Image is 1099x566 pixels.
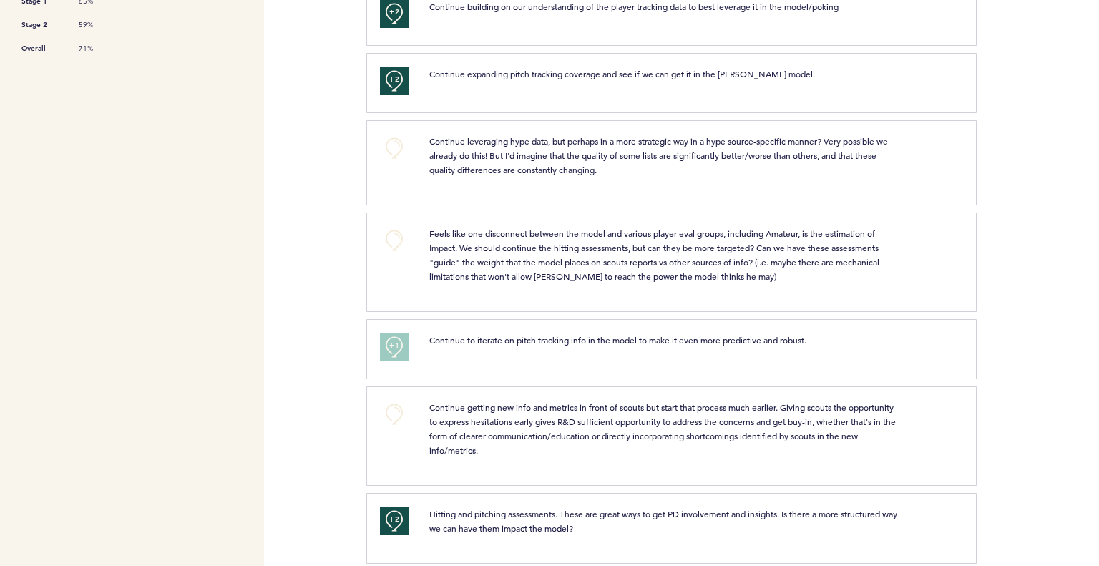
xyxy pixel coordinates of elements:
span: 71% [79,44,122,54]
span: +2 [389,512,399,527]
span: Continue expanding pitch tracking coverage and see if we can get it in the [PERSON_NAME] model. [429,68,815,79]
span: Continue to iterate on pitch tracking info in the model to make it even more predictive and robust. [429,334,806,346]
span: 59% [79,20,122,30]
span: Hitting and pitching assessments. These are great ways to get PD involvement and insights. Is the... [429,508,899,534]
span: Continue getting new info and metrics in front of scouts but start that process much earlier. Giv... [429,401,898,456]
span: Continue leveraging hype data, but perhaps in a more strategic way in a hype source-specific mann... [429,135,890,175]
span: Stage 2 [21,18,64,32]
button: +1 [380,333,409,361]
span: Overall [21,42,64,56]
span: Continue building on our understanding of the player tracking data to best leverage it in the mod... [429,1,839,12]
span: Feels like one disconnect between the model and various player eval groups, including Amateur, is... [429,228,881,282]
span: +2 [389,5,399,19]
button: +2 [380,67,409,95]
span: +2 [389,72,399,87]
span: +1 [389,338,399,353]
button: +2 [380,507,409,535]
